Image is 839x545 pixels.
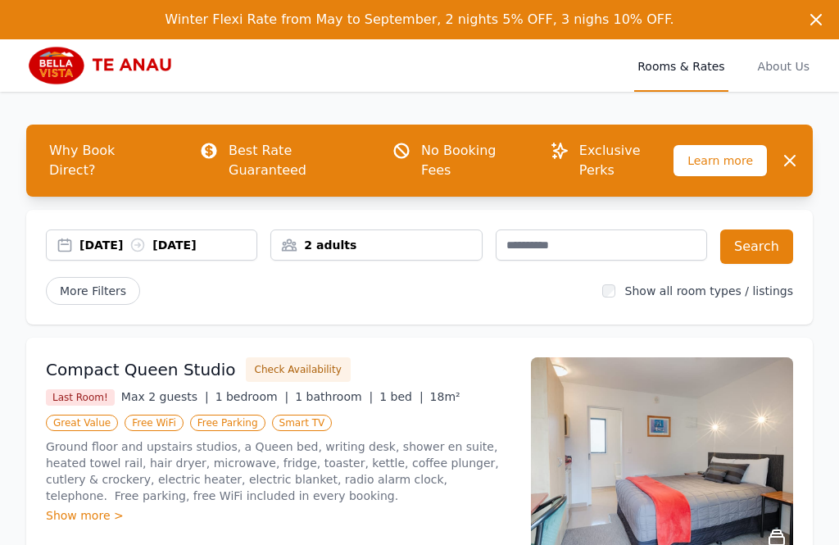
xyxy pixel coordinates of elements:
p: Ground floor and upstairs studios, a Queen bed, writing desk, shower en suite, heated towel rail,... [46,438,511,504]
span: Max 2 guests | [121,390,209,403]
span: Learn more [673,145,767,176]
div: 2 adults [271,237,481,253]
span: 18m² [430,390,460,403]
div: Show more > [46,507,511,524]
span: 1 bathroom | [295,390,373,403]
span: Winter Flexi Rate from May to September, 2 nights 5% OFF, 3 nighs 10% OFF. [165,11,673,27]
p: Exclusive Perks [579,141,673,180]
span: More Filters [46,277,140,305]
span: Free WiFi [125,415,184,431]
span: Smart TV [272,415,333,431]
h3: Compact Queen Studio [46,358,236,381]
span: Last Room! [46,389,115,406]
span: Free Parking [190,415,265,431]
span: 1 bed | [379,390,423,403]
a: About Us [755,39,813,92]
p: Best Rate Guaranteed [229,141,365,180]
img: Bella Vista Te Anau [26,46,184,85]
button: Search [720,229,793,264]
span: 1 bedroom | [215,390,289,403]
a: Rooms & Rates [634,39,728,92]
button: Check Availability [246,357,351,382]
p: No Booking Fees [421,141,524,180]
span: Why Book Direct? [36,134,173,187]
div: [DATE] [DATE] [79,237,256,253]
label: Show all room types / listings [625,284,793,297]
span: Great Value [46,415,118,431]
